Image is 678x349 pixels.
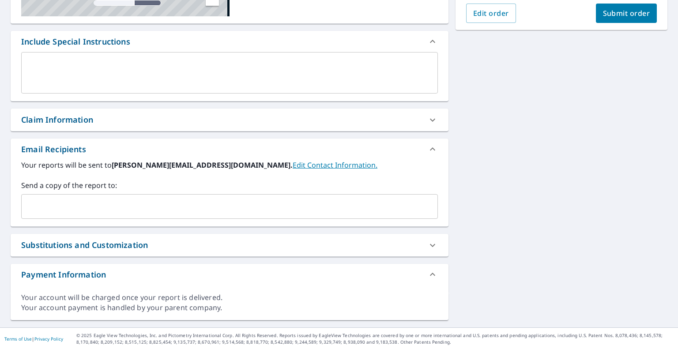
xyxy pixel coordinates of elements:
p: © 2025 Eagle View Technologies, Inc. and Pictometry International Corp. All Rights Reserved. Repo... [76,332,674,345]
label: Your reports will be sent to [21,160,438,170]
a: EditContactInfo [293,160,377,170]
div: Claim Information [11,109,448,131]
button: Edit order [466,4,516,23]
div: Email Recipients [11,139,448,160]
div: Substitutions and Customization [21,239,148,251]
div: Email Recipients [21,143,86,155]
div: Your account payment is handled by your parent company. [21,303,438,313]
a: Privacy Policy [34,336,63,342]
span: Edit order [473,8,509,18]
div: Your account will be charged once your report is delivered. [21,293,438,303]
div: Include Special Instructions [21,36,130,48]
p: | [4,336,63,341]
div: Substitutions and Customization [11,234,448,256]
span: Submit order [603,8,650,18]
b: [PERSON_NAME][EMAIL_ADDRESS][DOMAIN_NAME]. [112,160,293,170]
div: Payment Information [11,264,448,285]
button: Submit order [596,4,657,23]
div: Include Special Instructions [11,31,448,52]
div: Claim Information [21,114,93,126]
a: Terms of Use [4,336,32,342]
div: Payment Information [21,269,106,281]
label: Send a copy of the report to: [21,180,438,191]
